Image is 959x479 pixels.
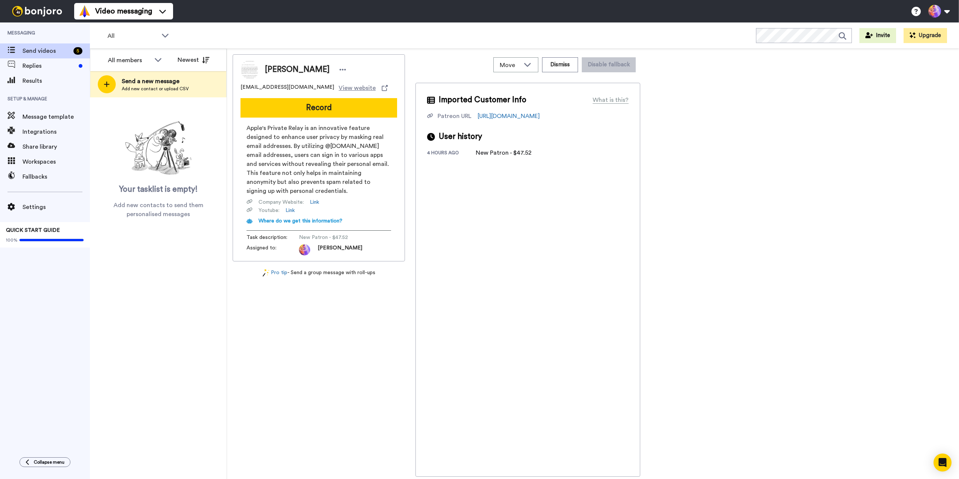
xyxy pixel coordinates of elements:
[258,207,279,214] span: Youtube :
[500,61,520,70] span: Move
[119,184,198,195] span: Your tasklist is empty!
[22,46,70,55] span: Send videos
[542,57,578,72] button: Dismiss
[108,56,151,65] div: All members
[22,61,76,70] span: Replies
[172,52,215,67] button: Newest
[79,5,91,17] img: vm-color.svg
[246,124,391,195] span: Apple's Private Relay is an innovative feature designed to enhance user privacy by masking real e...
[22,142,90,151] span: Share library
[246,244,299,255] span: Assigned to:
[22,172,90,181] span: Fallbacks
[299,244,310,255] img: photo.jpg
[476,148,532,157] div: New Patron - $47.52
[240,60,259,79] img: Image of Philippe ROBERT
[19,457,70,467] button: Collapse menu
[122,86,189,92] span: Add new contact or upload CSV
[258,198,304,206] span: Company Website :
[9,6,65,16] img: bj-logo-header-white.svg
[101,201,215,219] span: Add new contacts to send them personalised messages
[859,28,896,43] button: Invite
[73,47,82,55] div: 5
[22,157,90,166] span: Workspaces
[6,237,18,243] span: 100%
[22,76,90,85] span: Results
[582,57,636,72] button: Disable fallback
[108,31,158,40] span: All
[934,454,952,472] div: Open Intercom Messenger
[22,203,90,212] span: Settings
[318,244,362,255] span: [PERSON_NAME]
[240,84,334,93] span: [EMAIL_ADDRESS][DOMAIN_NAME]
[299,234,370,241] span: New Patron - $47.52
[22,112,90,121] span: Message template
[904,28,947,43] button: Upgrade
[263,269,287,277] a: Pro tip
[6,228,60,233] span: QUICK START GUIDE
[339,84,376,93] span: View website
[240,98,397,118] button: Record
[122,77,189,86] span: Send a new message
[310,198,319,206] a: Link
[265,64,330,75] span: [PERSON_NAME]
[246,234,299,241] span: Task description :
[339,84,388,93] a: View website
[439,131,482,142] span: User history
[593,96,629,104] div: What is this?
[34,459,64,465] span: Collapse menu
[95,6,152,16] span: Video messaging
[427,150,476,157] div: 4 hours ago
[438,112,471,121] div: Patreon URL
[439,94,526,106] span: Imported Customer Info
[285,207,295,214] a: Link
[233,269,405,277] div: - Send a group message with roll-ups
[258,218,342,224] span: Where do we get this information?
[478,113,540,119] a: [URL][DOMAIN_NAME]
[22,127,90,136] span: Integrations
[121,118,196,178] img: ready-set-action.png
[263,269,269,277] img: magic-wand.svg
